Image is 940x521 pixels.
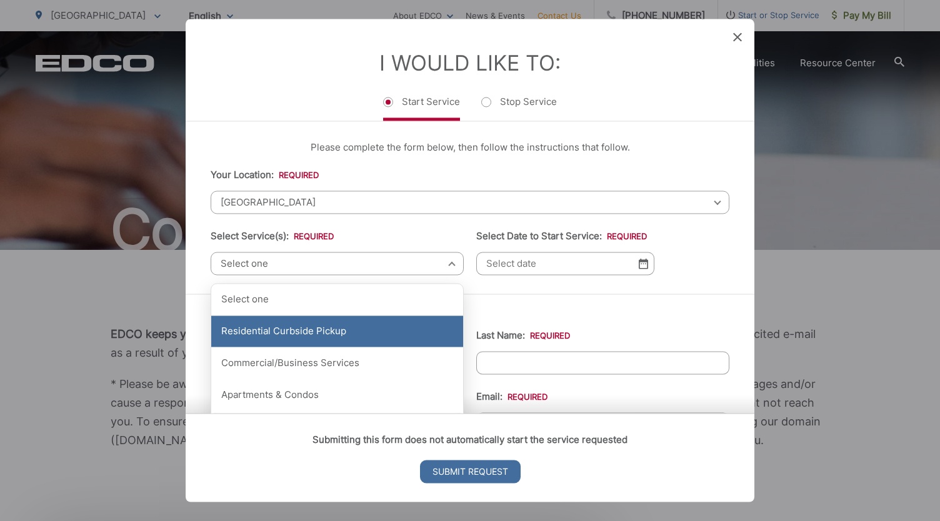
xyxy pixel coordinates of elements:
input: Submit Request [420,460,521,484]
div: Commercial/Business Services [211,348,463,379]
label: Start Service [383,96,460,121]
div: Apartments & Condos [211,380,463,411]
label: Your Location: [211,169,319,181]
div: Temporary Dumpster Service [211,412,463,443]
label: Stop Service [481,96,557,121]
span: Select one [211,252,464,275]
span: [GEOGRAPHIC_DATA] [211,191,729,214]
div: Select one [211,284,463,315]
strong: Submitting this form does not automatically start the service requested [312,434,627,446]
p: Please complete the form below, then follow the instructions that follow. [211,140,729,155]
img: Select date [639,258,648,269]
label: Select Date to Start Service: [476,231,647,242]
div: Residential Curbside Pickup [211,316,463,347]
label: Last Name: [476,330,570,341]
input: Select date [476,252,654,275]
label: I Would Like To: [379,50,561,76]
label: Email: [476,391,547,402]
label: Select Service(s): [211,231,334,242]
